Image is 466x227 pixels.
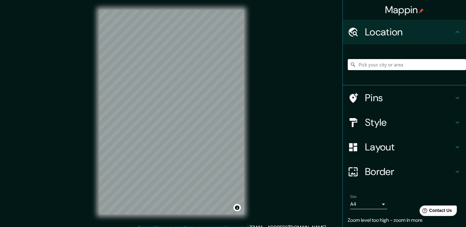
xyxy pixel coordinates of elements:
h4: Pins [365,92,454,104]
div: Location [343,20,466,44]
img: pin-icon.png [419,8,424,13]
h4: Border [365,165,454,178]
h4: Mappin [385,4,424,16]
div: Pins [343,86,466,110]
div: Layout [343,135,466,159]
h4: Style [365,116,454,129]
button: Toggle attribution [233,204,241,211]
canvas: Map [99,10,244,214]
h4: Location [365,26,454,38]
iframe: Help widget launcher [411,203,459,220]
p: Zoom level too high - zoom in more [348,217,461,224]
input: Pick your city or area [348,59,466,70]
div: Style [343,110,466,135]
div: A4 [350,199,387,209]
h4: Layout [365,141,454,153]
label: Size [350,194,357,199]
div: Border [343,159,466,184]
